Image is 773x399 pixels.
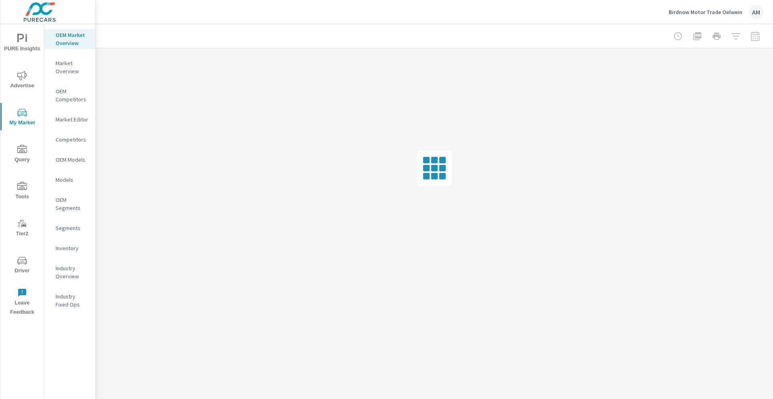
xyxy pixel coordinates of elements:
[44,194,95,214] div: OEM Segments
[44,85,95,105] div: OEM Competitors
[44,262,95,282] div: Industry Overview
[56,87,89,103] p: OEM Competitors
[56,31,89,47] p: OEM Market Overview
[56,244,89,252] p: Inventory
[44,113,95,125] div: Market Editor
[3,145,41,165] span: Query
[3,71,41,90] span: Advertise
[3,34,41,53] span: PURE Insights
[44,174,95,186] div: Models
[44,134,95,146] div: Competitors
[749,5,763,19] div: AM
[44,57,95,77] div: Market Overview
[44,154,95,166] div: OEM Models
[56,156,89,164] p: OEM Models
[56,115,89,123] p: Market Editor
[3,108,41,128] span: My Market
[44,222,95,234] div: Segments
[44,242,95,254] div: Inventory
[3,182,41,202] span: Tools
[56,224,89,232] p: Segments
[0,24,44,320] div: nav menu
[44,290,95,311] div: Industry Fixed Ops
[56,59,89,75] p: Market Overview
[56,196,89,212] p: OEM Segments
[3,256,41,276] span: Driver
[56,176,89,184] p: Models
[44,29,95,49] div: OEM Market Overview
[56,136,89,144] p: Competitors
[56,292,89,309] p: Industry Fixed Ops
[3,219,41,239] span: Tier2
[56,264,89,280] p: Industry Overview
[3,288,41,317] span: Leave Feedback
[669,8,742,16] p: Birdnow Motor Trade Oelwein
